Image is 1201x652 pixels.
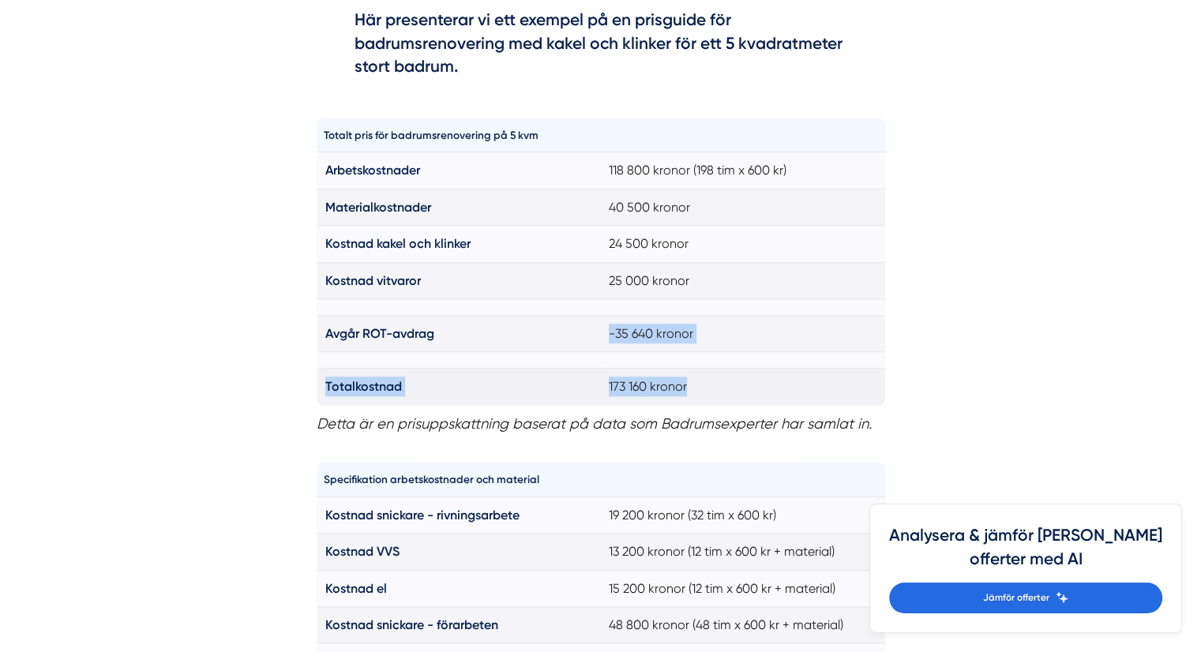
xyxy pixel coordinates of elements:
[325,508,520,523] strong: Kostnad snickare - rivningsarbete
[889,583,1162,613] a: Jämför offerter
[601,534,885,570] td: 13 200 kronor (12 tim x 600 kr + material)
[601,152,885,189] td: 118 800 kronor (198 tim x 600 kr)
[325,200,431,215] strong: Materialkostnader
[601,496,885,533] td: 19 200 kronor (32 tim x 600 kr)
[325,544,400,559] strong: Kostnad VVS
[983,590,1049,605] span: Jämför offerter
[325,379,402,394] strong: Totalkostnad
[317,463,601,496] th: Specifikation arbetskostnader och material
[601,570,885,606] td: 15 200 kronor (12 tim x 600 kr + material)
[317,415,872,432] em: Detta är en prisuppskattning baserat på data som Badrumsexperter har samlat in.
[355,8,847,83] h4: Här presenterar vi ett exempel på en prisguide för badrumsrenovering med kakel och klinker för et...
[601,226,885,262] td: 24 500 kronor
[601,189,885,225] td: 40 500 kronor
[325,236,471,251] strong: Kostnad kakel och klinker
[601,607,885,643] td: 48 800 kronor (48 tim x 600 kr + material)
[325,581,387,596] strong: Kostnad el
[325,273,421,288] strong: Kostnad vitvaror
[325,617,498,632] strong: Kostnad snickare - förarbeten
[601,316,885,352] td: -35 640 kronor
[317,118,601,152] th: Totalt pris för badrumsrenovering på 5 kvm
[601,369,885,405] td: 173 160 kronor
[601,262,885,298] td: 25 000 kronor
[325,163,420,178] strong: Arbetskostnader
[889,523,1162,583] h4: Analysera & jämför [PERSON_NAME] offerter med AI
[325,326,434,341] strong: Avgår ROT-avdrag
